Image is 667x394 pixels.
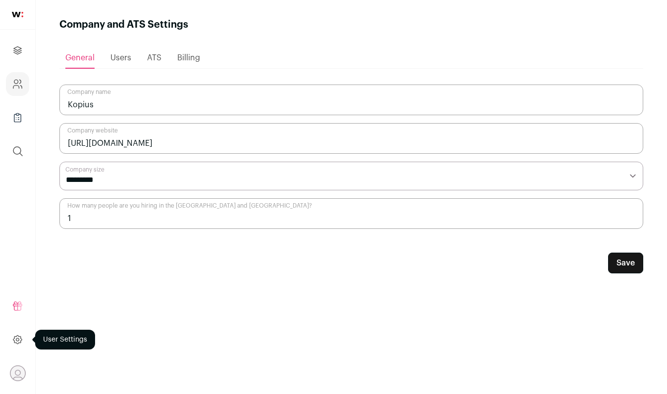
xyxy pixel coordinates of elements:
input: Company name [59,85,643,115]
a: Company and ATS Settings [6,72,29,96]
div: User Settings [35,330,95,350]
a: Users [110,48,131,68]
span: General [65,54,95,62]
button: Open dropdown [10,365,26,381]
button: Save [608,253,643,273]
span: ATS [147,54,161,62]
span: Billing [177,54,200,62]
span: Users [110,54,131,62]
a: Company Lists [6,106,29,130]
input: How many people are you hiring in the US and Canada? [59,198,643,229]
a: ATS [147,48,161,68]
a: Billing [177,48,200,68]
img: wellfound-shorthand-0d5821cbd27db2630d0214b213865d53afaa358527fdda9d0ea32b1df1b89c2c.svg [12,12,23,17]
h1: Company and ATS Settings [59,18,188,32]
a: Projects [6,39,29,62]
input: Company website [59,123,643,154]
